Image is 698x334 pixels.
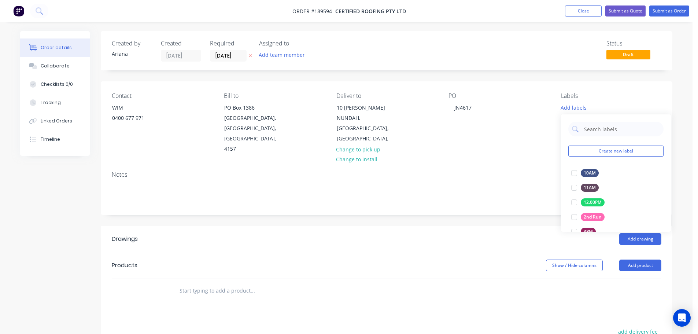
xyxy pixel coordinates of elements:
[106,102,179,126] div: WIM0400 677 971
[568,146,664,157] button: Create new label
[673,309,691,327] div: Open Intercom Messenger
[41,63,70,69] div: Collaborate
[224,92,324,99] div: Bill to
[565,5,602,16] button: Close
[337,103,398,113] div: 10 [PERSON_NAME]
[20,75,90,93] button: Checklists 0/0
[112,261,137,270] div: Products
[112,92,212,99] div: Contact
[557,102,590,112] button: Add labels
[112,40,152,47] div: Created by
[568,168,602,178] button: 10AM
[619,260,661,271] button: Add product
[606,40,661,47] div: Status
[41,44,72,51] div: Order details
[20,38,90,57] button: Order details
[41,81,73,88] div: Checklists 0/0
[581,198,605,206] div: 12.00PM
[332,144,384,154] button: Change to pick up
[605,5,646,16] button: Submit as Quote
[581,228,596,236] div: 3PM
[13,5,24,16] img: Factory
[337,113,398,144] div: NUNDAH, [GEOGRAPHIC_DATA], [GEOGRAPHIC_DATA],
[112,235,138,243] div: Drawings
[20,57,90,75] button: Collaborate
[20,93,90,112] button: Tracking
[112,103,173,113] div: WIM
[568,183,602,193] button: 11AM
[561,92,661,99] div: Labels
[112,171,661,178] div: Notes
[161,40,201,47] div: Created
[41,99,61,106] div: Tracking
[619,233,661,245] button: Add drawing
[336,92,437,99] div: Deliver to
[224,113,285,154] div: [GEOGRAPHIC_DATA], [GEOGRAPHIC_DATA], [GEOGRAPHIC_DATA], 4157
[649,5,689,16] button: Submit as Order
[20,130,90,148] button: Timeline
[224,103,285,113] div: PO Box 1386
[448,92,549,99] div: PO
[218,102,291,154] div: PO Box 1386[GEOGRAPHIC_DATA], [GEOGRAPHIC_DATA], [GEOGRAPHIC_DATA], 4157
[112,113,173,123] div: 0400 677 971
[210,40,250,47] div: Required
[292,8,335,15] span: Order #189594 -
[581,213,605,221] div: 2nd Run
[255,50,309,60] button: Add team member
[448,102,477,113] div: JN4617
[259,40,332,47] div: Assigned to
[583,122,660,136] input: Search labels
[330,102,404,144] div: 10 [PERSON_NAME]NUNDAH, [GEOGRAPHIC_DATA], [GEOGRAPHIC_DATA],
[581,184,599,192] div: 11AM
[112,50,152,58] div: Ariana
[41,118,72,124] div: Linked Orders
[259,50,309,60] button: Add team member
[581,169,599,177] div: 10AM
[20,112,90,130] button: Linked Orders
[41,136,60,143] div: Timeline
[179,283,326,298] input: Start typing to add a product...
[606,50,650,59] span: Draft
[568,227,599,237] button: 3PM
[335,8,406,15] span: Certified Roofing Pty Ltd
[332,154,381,164] button: Change to install
[568,197,607,208] button: 12.00PM
[546,260,603,271] button: Show / Hide columns
[568,212,607,222] button: 2nd Run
